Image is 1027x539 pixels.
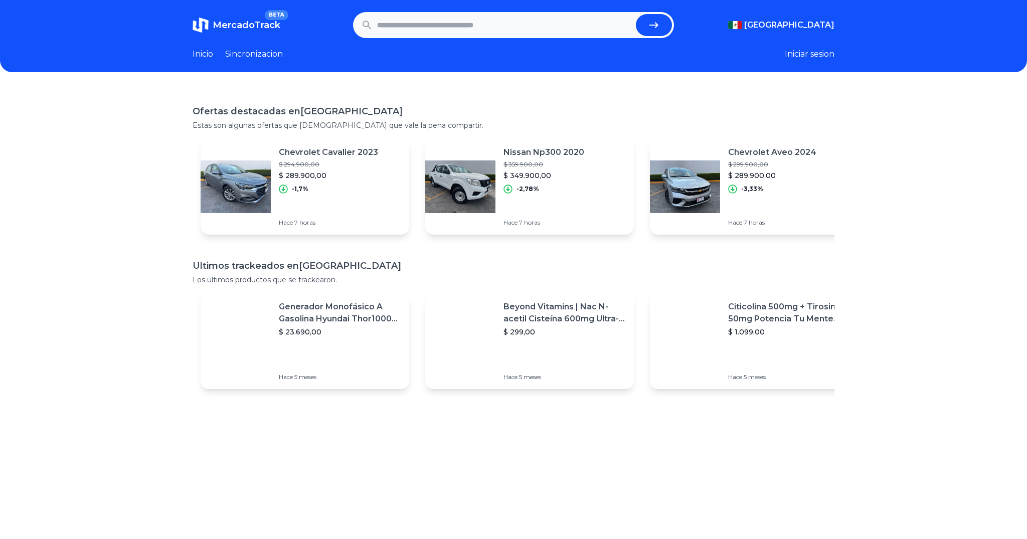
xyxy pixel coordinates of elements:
a: Featured imageGenerador Monofásico A Gasolina Hyundai Thor10000 P 11.5 Kw$ 23.690,00Hace 5 meses [201,293,409,389]
p: $ 294.900,00 [279,160,378,168]
a: Featured imageNissan Np300 2020$ 359.900,00$ 349.900,00-2,78%Hace 7 horas [425,138,634,235]
p: Hace 5 meses [728,373,850,381]
p: Hace 7 horas [728,219,816,227]
a: Inicio [193,48,213,60]
p: Hace 5 meses [503,373,626,381]
p: $ 23.690,00 [279,327,401,337]
img: Featured image [650,151,720,222]
img: Featured image [425,151,495,222]
p: -3,33% [741,185,763,193]
span: MercadoTrack [213,20,280,31]
img: Featured image [650,306,720,376]
button: [GEOGRAPHIC_DATA] [728,19,834,31]
span: BETA [265,10,288,20]
p: Estas son algunas ofertas que [DEMOGRAPHIC_DATA] que vale la pena compartir. [193,120,834,130]
p: Chevrolet Aveo 2024 [728,146,816,158]
p: $ 299,00 [503,327,626,337]
p: Chevrolet Cavalier 2023 [279,146,378,158]
p: Generador Monofásico A Gasolina Hyundai Thor10000 P 11.5 Kw [279,301,401,325]
a: Featured imageCiticolina 500mg + Tirosina 50mg Potencia Tu Mente (120caps) Sabor Sin Sabor$ 1.099... [650,293,859,389]
p: $ 349.900,00 [503,170,584,181]
p: Hace 7 horas [279,219,378,227]
img: Featured image [201,306,271,376]
h1: Ofertas destacadas en [GEOGRAPHIC_DATA] [193,104,834,118]
a: Featured imageBeyond Vitamins | Nac N-acetil Cisteína 600mg Ultra-premium Con Inulina De Agave (p... [425,293,634,389]
p: $ 289.900,00 [728,170,816,181]
p: Beyond Vitamins | Nac N-acetil Cisteína 600mg Ultra-premium Con Inulina De Agave (prebiótico Natu... [503,301,626,325]
img: Featured image [425,306,495,376]
p: $ 289.900,00 [279,170,378,181]
p: $ 359.900,00 [503,160,584,168]
a: Featured imageChevrolet Cavalier 2023$ 294.900,00$ 289.900,00-1,7%Hace 7 horas [201,138,409,235]
a: Featured imageChevrolet Aveo 2024$ 299.900,00$ 289.900,00-3,33%Hace 7 horas [650,138,859,235]
a: MercadoTrackBETA [193,17,280,33]
span: [GEOGRAPHIC_DATA] [744,19,834,31]
p: Citicolina 500mg + Tirosina 50mg Potencia Tu Mente (120caps) Sabor Sin Sabor [728,301,850,325]
p: Nissan Np300 2020 [503,146,584,158]
p: $ 299.900,00 [728,160,816,168]
p: Hace 5 meses [279,373,401,381]
p: $ 1.099,00 [728,327,850,337]
h1: Ultimos trackeados en [GEOGRAPHIC_DATA] [193,259,834,273]
p: Hace 7 horas [503,219,584,227]
p: -1,7% [292,185,308,193]
img: Mexico [728,21,742,29]
p: -2,78% [517,185,539,193]
p: Los ultimos productos que se trackearon. [193,275,834,285]
img: MercadoTrack [193,17,209,33]
button: Iniciar sesion [785,48,834,60]
img: Featured image [201,151,271,222]
a: Sincronizacion [225,48,283,60]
